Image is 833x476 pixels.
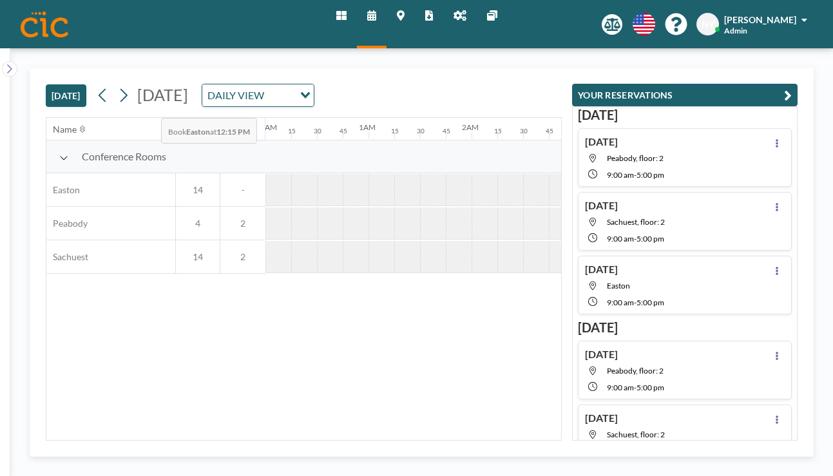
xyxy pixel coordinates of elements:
[53,124,77,135] div: Name
[607,430,665,439] span: Sachuest, floor: 2
[46,84,86,107] button: [DATE]
[314,127,321,135] div: 30
[494,127,502,135] div: 15
[220,184,265,196] span: -
[607,366,664,376] span: Peabody, floor: 2
[205,87,267,104] span: DAILY VIEW
[634,234,637,243] span: -
[186,127,210,137] b: Easton
[637,234,664,243] span: 5:00 PM
[578,107,792,123] h3: [DATE]
[607,383,634,392] span: 9:00 AM
[607,170,634,180] span: 9:00 AM
[607,217,665,227] span: Sachuest, floor: 2
[46,218,88,229] span: Peabody
[637,298,664,307] span: 5:00 PM
[462,122,479,132] div: 2AM
[578,319,792,336] h3: [DATE]
[634,298,637,307] span: -
[607,234,634,243] span: 9:00 AM
[585,348,618,361] h4: [DATE]
[220,251,265,263] span: 2
[161,118,257,144] span: Book at
[724,26,747,35] span: Admin
[585,263,618,276] h4: [DATE]
[417,127,425,135] div: 30
[607,281,630,290] span: Easton
[137,85,188,104] span: [DATE]
[21,12,68,37] img: organization-logo
[634,170,637,180] span: -
[585,135,618,148] h4: [DATE]
[268,87,292,104] input: Search for option
[637,383,664,392] span: 5:00 PM
[216,127,250,137] b: 12:15 PM
[546,127,553,135] div: 45
[176,251,220,263] span: 14
[585,199,618,212] h4: [DATE]
[288,127,296,135] div: 15
[607,153,664,163] span: Peabody, floor: 2
[176,218,220,229] span: 4
[46,184,80,196] span: Easton
[637,170,664,180] span: 5:00 PM
[82,150,166,163] span: Conference Rooms
[572,84,798,106] button: YOUR RESERVATIONS
[634,383,637,392] span: -
[176,184,220,196] span: 14
[202,84,314,106] div: Search for option
[585,412,618,424] h4: [DATE]
[220,218,265,229] span: 2
[443,127,450,135] div: 45
[359,122,376,132] div: 1AM
[391,127,399,135] div: 15
[340,127,347,135] div: 45
[46,251,88,263] span: Sachuest
[256,122,277,132] div: 12AM
[607,298,634,307] span: 9:00 AM
[520,127,528,135] div: 30
[724,14,796,25] span: [PERSON_NAME]
[702,19,714,30] span: NY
